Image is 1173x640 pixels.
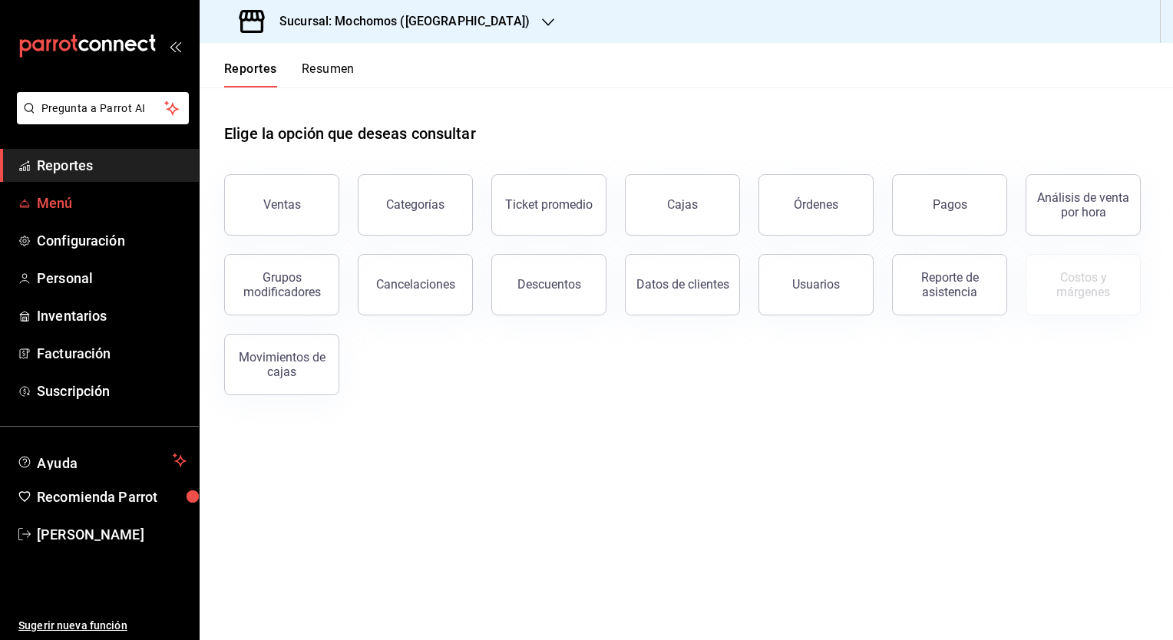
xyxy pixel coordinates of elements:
[667,197,698,212] div: Cajas
[224,174,339,236] button: Ventas
[505,197,593,212] div: Ticket promedio
[892,174,1007,236] button: Pagos
[491,254,606,315] button: Descuentos
[491,174,606,236] button: Ticket promedio
[358,254,473,315] button: Cancelaciones
[1036,190,1131,219] div: Análisis de venta por hora
[234,350,329,379] div: Movimientos de cajas
[234,270,329,299] div: Grupos modificadores
[224,61,277,87] button: Reportes
[902,270,997,299] div: Reporte de asistencia
[267,12,530,31] h3: Sucursal: Mochomos ([GEOGRAPHIC_DATA])
[263,197,301,212] div: Ventas
[792,277,840,292] div: Usuarios
[37,155,187,176] span: Reportes
[37,343,187,364] span: Facturación
[224,334,339,395] button: Movimientos de cajas
[386,197,444,212] div: Categorías
[37,487,187,507] span: Recomienda Parrot
[37,451,167,470] span: Ayuda
[1026,254,1141,315] button: Contrata inventarios para ver este reporte
[758,174,874,236] button: Órdenes
[18,618,187,634] span: Sugerir nueva función
[37,193,187,213] span: Menú
[41,101,165,117] span: Pregunta a Parrot AI
[17,92,189,124] button: Pregunta a Parrot AI
[758,254,874,315] button: Usuarios
[933,197,967,212] div: Pagos
[625,174,740,236] button: Cajas
[302,61,355,87] button: Resumen
[636,277,729,292] div: Datos de clientes
[517,277,581,292] div: Descuentos
[358,174,473,236] button: Categorías
[224,122,476,145] h1: Elige la opción que deseas consultar
[376,277,455,292] div: Cancelaciones
[224,61,355,87] div: navigation tabs
[1026,174,1141,236] button: Análisis de venta por hora
[11,111,189,127] a: Pregunta a Parrot AI
[37,305,187,326] span: Inventarios
[37,230,187,251] span: Configuración
[625,254,740,315] button: Datos de clientes
[37,381,187,401] span: Suscripción
[169,40,181,52] button: open_drawer_menu
[37,268,187,289] span: Personal
[37,524,187,545] span: [PERSON_NAME]
[1036,270,1131,299] div: Costos y márgenes
[794,197,838,212] div: Órdenes
[224,254,339,315] button: Grupos modificadores
[892,254,1007,315] button: Reporte de asistencia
